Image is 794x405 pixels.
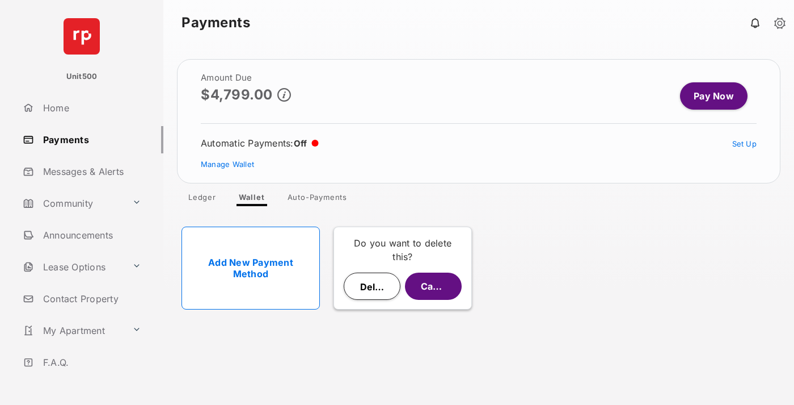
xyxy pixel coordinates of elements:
a: Messages & Alerts [18,158,163,185]
a: Manage Wallet [201,160,254,169]
a: Home [18,94,163,122]
a: Payments [18,126,163,153]
a: Set Up [732,139,757,148]
a: Auto-Payments [278,193,356,206]
a: Ledger [179,193,225,206]
h2: Amount Due [201,73,291,82]
a: Lease Options [18,253,128,281]
a: Add New Payment Method [181,227,320,310]
a: Contact Property [18,285,163,312]
p: Do you want to delete this? [343,236,462,264]
button: Cancel [405,273,462,300]
div: Automatic Payments : [201,137,319,149]
a: My Apartment [18,317,128,344]
strong: Payments [181,16,250,30]
a: Wallet [230,193,274,206]
p: Unit500 [66,71,98,82]
span: Cancel [421,281,451,292]
a: Announcements [18,222,163,249]
img: svg+xml;base64,PHN2ZyB4bWxucz0iaHR0cDovL3d3dy53My5vcmcvMjAwMC9zdmciIHdpZHRoPSI2NCIgaGVpZ2h0PSI2NC... [64,18,100,55]
a: F.A.Q. [18,349,163,376]
p: $4,799.00 [201,87,273,102]
button: Delete [344,273,400,300]
a: Community [18,190,128,217]
span: Off [294,138,307,149]
span: Delete [360,281,390,293]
